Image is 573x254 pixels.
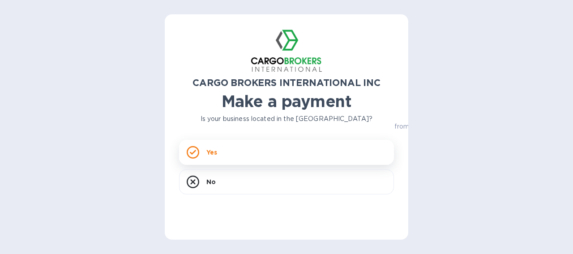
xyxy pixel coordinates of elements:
p: Is your business located in the [GEOGRAPHIC_DATA]? [179,114,394,124]
b: CARGO BROKERS INTERNATIONAL INC [192,77,381,88]
p: Yes [206,148,217,157]
h1: Make a payment [179,92,394,111]
p: No [206,177,216,186]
